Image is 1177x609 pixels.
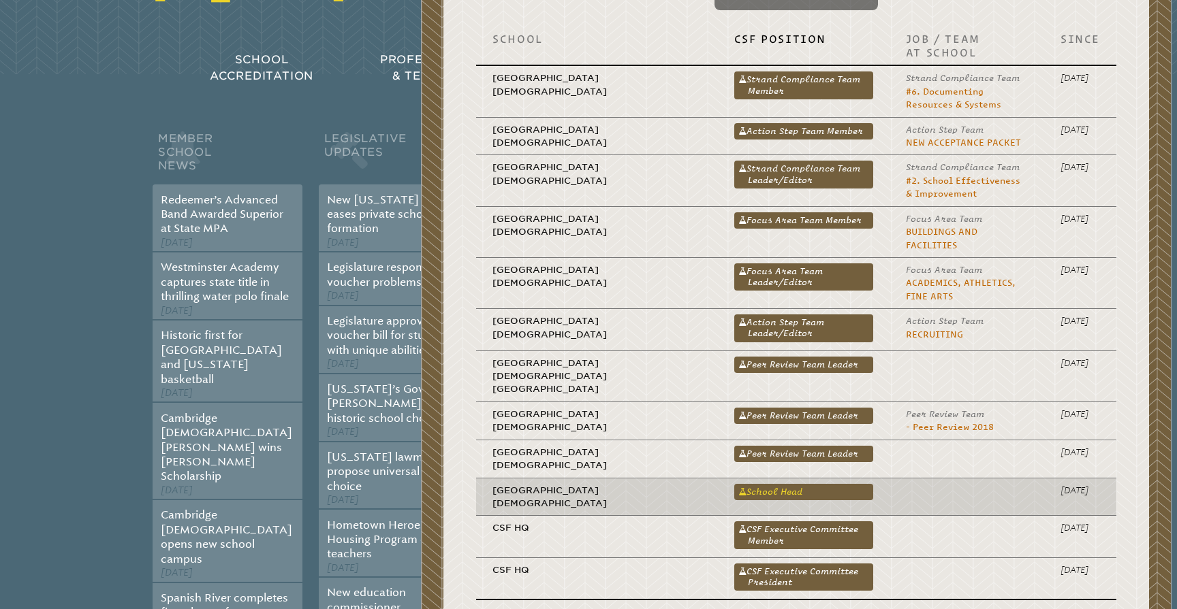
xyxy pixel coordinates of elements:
p: Since [1061,32,1100,46]
a: School Head [734,484,873,500]
a: Buildings and Facilities [906,227,977,250]
a: CSF Executive Committee President [734,563,873,591]
p: [DATE] [1061,521,1100,534]
a: Strand Compliance Team Leader/Editor [734,161,873,188]
p: CSF HQ [492,563,702,576]
a: Hometown Heroes Housing Program open to teachers [327,519,460,561]
p: [GEOGRAPHIC_DATA][DEMOGRAPHIC_DATA] [492,484,702,510]
p: [DATE] [1061,357,1100,369]
span: Professional Development & Teacher Certification [380,53,579,82]
a: [US_STATE] lawmakers propose universal school choice [327,450,457,493]
p: CSF Position [734,32,873,46]
a: Historic first for [GEOGRAPHIC_DATA] and [US_STATE] basketball [161,329,282,385]
span: [DATE] [327,562,359,574]
p: [DATE] [1061,563,1100,576]
span: [DATE] [327,426,359,438]
p: [DATE] [1061,123,1100,136]
span: School Accreditation [210,53,313,82]
p: [GEOGRAPHIC_DATA][DEMOGRAPHIC_DATA] [492,71,702,98]
a: Peer Review Team Leader [734,408,873,424]
span: [DATE] [161,567,193,578]
a: Westminster Academy captures state title in thrilling water polo finale [161,261,289,303]
a: Strand Compliance Team Member [734,71,873,99]
span: [DATE] [327,358,359,369]
span: [DATE] [327,290,359,301]
a: Peer Review Team Leader [734,357,873,373]
span: [DATE] [327,494,359,506]
a: Action Step Team Leader/Editor [734,314,873,342]
span: Action Step Team [906,316,984,326]
span: Peer Review Team [906,409,984,419]
p: [GEOGRAPHIC_DATA][DEMOGRAPHIC_DATA] [492,314,702,341]
a: Cambridge [DEMOGRAPHIC_DATA] opens new school campus [161,508,292,565]
span: [DATE] [161,305,193,316]
span: Focus Area Team [906,214,982,224]
span: [DATE] [161,484,193,496]
span: [DATE] [161,387,193,399]
p: [DATE] [1061,161,1100,174]
span: [DATE] [161,237,193,248]
a: #6. Documenting Resources & Systems [906,86,1001,110]
p: School [492,32,702,46]
p: [DATE] [1061,212,1100,225]
span: Strand Compliance Team [906,73,1020,83]
span: Strand Compliance Team [906,162,1020,172]
h2: Legislative Updates [319,129,469,184]
a: [US_STATE]’s Governor [PERSON_NAME] signs historic school choice bill [327,382,458,425]
a: Focus Area Team Leader/Editor [734,263,873,291]
p: CSF HQ [492,521,702,534]
span: Focus Area Team [906,265,982,275]
p: [GEOGRAPHIC_DATA][DEMOGRAPHIC_DATA] [492,123,702,150]
p: [GEOGRAPHIC_DATA][DEMOGRAPHIC_DATA] [492,161,702,187]
p: [GEOGRAPHIC_DATA][DEMOGRAPHIC_DATA] [GEOGRAPHIC_DATA] [492,357,702,396]
p: [GEOGRAPHIC_DATA][DEMOGRAPHIC_DATA] [492,408,702,434]
p: Job / Team at School [906,32,1028,59]
a: - Peer Review 2018 [906,422,994,432]
h2: Member School News [153,129,302,184]
span: [DATE] [327,237,359,248]
a: Redeemer’s Advanced Band Awarded Superior at State MPA [161,193,283,235]
a: Action Step Team Member [734,123,873,139]
p: [DATE] [1061,314,1100,327]
p: [GEOGRAPHIC_DATA][DEMOGRAPHIC_DATA] [492,212,702,239]
a: #2. School Effectiveness & Improvement [906,176,1020,199]
a: Peer Review Team Leader [734,446,873,462]
a: New Acceptance Packet [906,137,1021,148]
a: Academics, Athletics, Fine Arts [906,278,1016,301]
a: Legislature approves voucher bill for students with unique abilities [327,314,454,357]
a: New [US_STATE] law eases private school formation [327,193,439,235]
a: Recruiting [906,329,963,340]
p: [DATE] [1061,263,1100,276]
a: Focus Area Team Member [734,212,873,229]
p: [GEOGRAPHIC_DATA][DEMOGRAPHIC_DATA] [492,263,702,290]
p: [DATE] [1061,71,1100,84]
a: CSF Executive Committee Member [734,521,873,548]
p: [GEOGRAPHIC_DATA][DEMOGRAPHIC_DATA] [492,446,702,472]
p: [DATE] [1061,408,1100,421]
p: [DATE] [1061,484,1100,497]
a: Legislature responds to voucher problems [327,261,448,288]
a: Cambridge [DEMOGRAPHIC_DATA][PERSON_NAME] wins [PERSON_NAME] Scholarship [161,412,292,483]
span: Action Step Team [906,125,984,135]
p: [DATE] [1061,446,1100,459]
